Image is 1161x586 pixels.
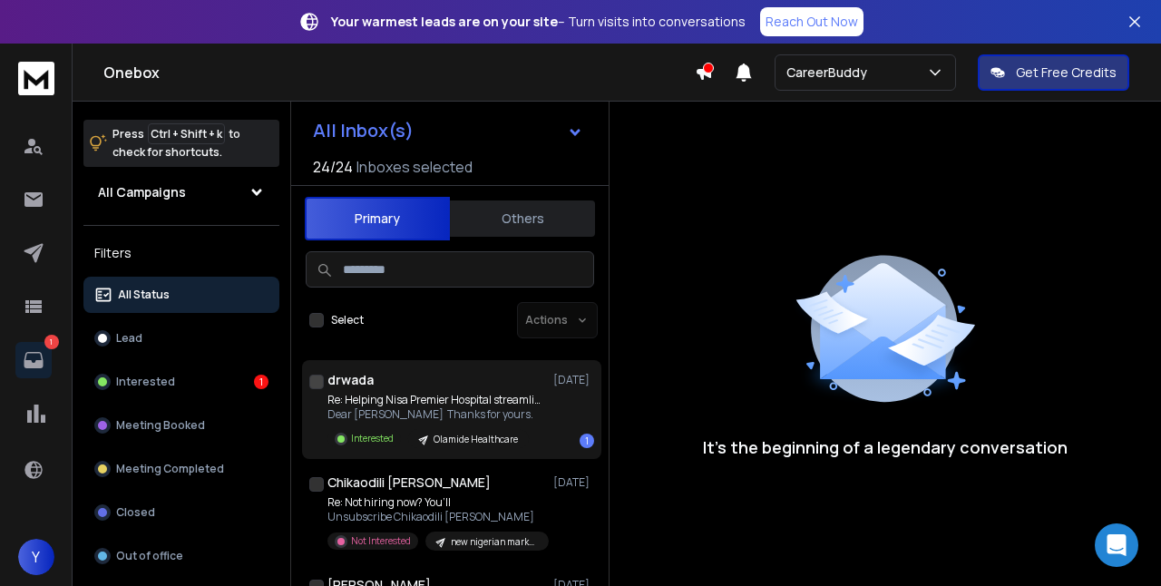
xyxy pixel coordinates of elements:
[305,197,450,240] button: Primary
[116,331,142,346] p: Lead
[327,474,491,492] h1: Chikaodili [PERSON_NAME]
[83,240,279,266] h3: Filters
[83,407,279,444] button: Meeting Booked
[83,277,279,313] button: All Status
[254,375,268,389] div: 1
[116,375,175,389] p: Interested
[83,364,279,400] button: Interested1
[553,373,594,387] p: [DATE]
[327,510,545,524] p: Unsubscribe Chikaodili [PERSON_NAME]
[112,125,240,161] p: Press to check for shortcuts.
[83,538,279,574] button: Out of office
[44,335,59,349] p: 1
[116,462,224,476] p: Meeting Completed
[331,313,364,327] label: Select
[331,13,558,30] strong: Your warmest leads are on your site
[703,435,1068,460] p: It’s the beginning of a legendary conversation
[15,342,52,378] a: 1
[98,183,186,201] h1: All Campaigns
[18,62,54,95] img: logo
[313,156,353,178] span: 24 / 24
[103,62,695,83] h1: Onebox
[553,475,594,490] p: [DATE]
[118,288,170,302] p: All Status
[148,123,225,144] span: Ctrl + Shift + k
[356,156,473,178] h3: Inboxes selected
[327,495,545,510] p: Re: Not hiring now? You’ll
[978,54,1129,91] button: Get Free Credits
[83,494,279,531] button: Closed
[580,434,594,448] div: 1
[351,534,411,548] p: Not Interested
[450,199,595,239] button: Others
[1095,523,1138,567] div: Open Intercom Messenger
[434,433,518,446] p: Olamide Healthcare
[760,7,863,36] a: Reach Out Now
[1016,63,1117,82] p: Get Free Credits
[116,418,205,433] p: Meeting Booked
[351,432,394,445] p: Interested
[313,122,414,140] h1: All Inbox(s)
[451,535,538,549] p: new nigerian market ([PERSON_NAME])
[116,549,183,563] p: Out of office
[83,451,279,487] button: Meeting Completed
[766,13,858,31] p: Reach Out Now
[18,539,54,575] button: Y
[327,371,374,389] h1: drwada
[786,63,874,82] p: CareerBuddy
[83,174,279,210] button: All Campaigns
[327,407,545,422] p: Dear [PERSON_NAME] Thanks for yours.
[116,505,155,520] p: Closed
[83,320,279,356] button: Lead
[331,13,746,31] p: – Turn visits into conversations
[298,112,598,149] button: All Inbox(s)
[327,393,545,407] p: Re: Helping Nisa Premier Hospital streamline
